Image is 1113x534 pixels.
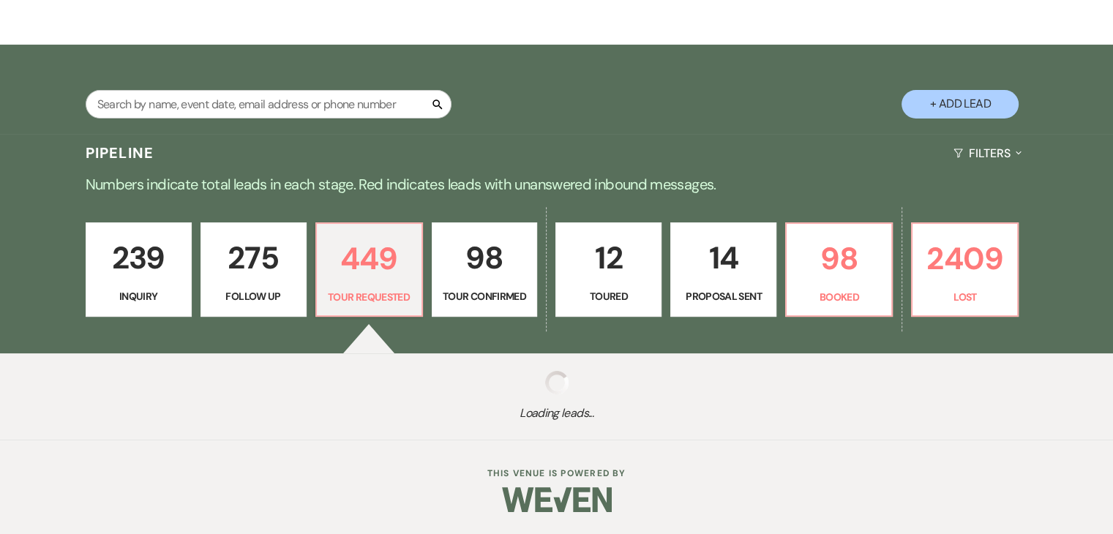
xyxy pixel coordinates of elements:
[545,371,569,394] img: loading spinner
[201,222,307,317] a: 275Follow Up
[911,222,1019,317] a: 2409Lost
[555,222,662,317] a: 12Toured
[95,288,182,304] p: Inquiry
[785,222,893,317] a: 98Booked
[921,234,1008,283] p: 2409
[86,222,192,317] a: 239Inquiry
[441,288,528,304] p: Tour Confirmed
[921,289,1008,305] p: Lost
[670,222,776,317] a: 14Proposal Sent
[315,222,423,317] a: 449Tour Requested
[86,90,451,119] input: Search by name, event date, email address or phone number
[432,222,538,317] a: 98Tour Confirmed
[326,289,413,305] p: Tour Requested
[502,474,612,525] img: Weven Logo
[30,173,1084,196] p: Numbers indicate total leads in each stage. Red indicates leads with unanswered inbound messages.
[565,288,652,304] p: Toured
[86,143,154,163] h3: Pipeline
[795,289,882,305] p: Booked
[680,233,767,282] p: 14
[795,234,882,283] p: 98
[95,233,182,282] p: 239
[680,288,767,304] p: Proposal Sent
[326,234,413,283] p: 449
[902,90,1019,119] button: + Add Lead
[210,288,297,304] p: Follow Up
[565,233,652,282] p: 12
[948,134,1027,173] button: Filters
[210,233,297,282] p: 275
[441,233,528,282] p: 98
[56,405,1057,422] span: Loading leads...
